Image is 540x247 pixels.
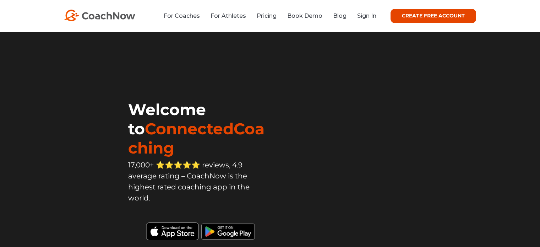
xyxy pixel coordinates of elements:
a: Pricing [257,12,277,19]
a: For Athletes [211,12,246,19]
a: CREATE FREE ACCOUNT [391,9,476,23]
span: ConnectedCoaching [128,119,264,157]
a: For Coaches [164,12,200,19]
img: Black Download CoachNow on the App Store Button [128,219,270,240]
a: Blog [333,12,347,19]
a: Sign In [357,12,376,19]
img: CoachNow Logo [64,10,135,21]
h1: Welcome to [128,100,270,157]
a: Book Demo [287,12,322,19]
span: 17,000+ ⭐️⭐️⭐️⭐️⭐️ reviews, 4.9 average rating – CoachNow is the highest rated coaching app in th... [128,161,250,202]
